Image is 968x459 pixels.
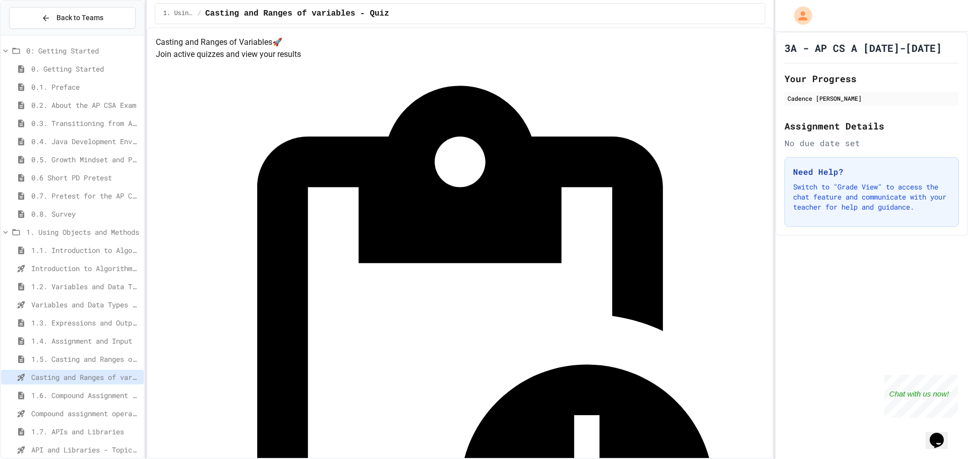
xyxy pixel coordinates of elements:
[31,354,140,364] span: 1.5. Casting and Ranges of Values
[31,136,140,147] span: 0.4. Java Development Environments
[884,375,958,418] iframe: chat widget
[784,41,942,55] h1: 3A - AP CS A [DATE]-[DATE]
[205,8,389,20] span: Casting and Ranges of variables - Quiz
[31,172,140,183] span: 0.6 Short PD Pretest
[156,48,764,60] p: Join active quizzes and view your results
[198,10,201,18] span: /
[31,154,140,165] span: 0.5. Growth Mindset and Pair Programming
[31,209,140,219] span: 0.8. Survey
[31,299,140,310] span: Variables and Data Types - Quiz
[31,100,140,110] span: 0.2. About the AP CSA Exam
[31,426,140,437] span: 1.7. APIs and Libraries
[31,372,140,382] span: Casting and Ranges of variables - Quiz
[56,13,103,23] span: Back to Teams
[926,419,958,449] iframe: chat widget
[793,166,950,178] h3: Need Help?
[31,82,140,92] span: 0.1. Preface
[788,94,956,103] div: Cadence [PERSON_NAME]
[784,72,959,86] h2: Your Progress
[163,10,194,18] span: 1. Using Objects and Methods
[784,137,959,149] div: No due date set
[31,190,140,201] span: 0.7. Pretest for the AP CSA Exam
[793,182,950,212] p: Switch to "Grade View" to access the chat feature and communicate with your teacher for help and ...
[31,281,140,292] span: 1.2. Variables and Data Types
[156,36,764,48] h4: Casting and Ranges of Variables 🚀
[31,263,140,274] span: Introduction to Algorithms, Programming, and Compilers
[31,390,140,401] span: 1.6. Compound Assignment Operators
[31,444,140,455] span: API and Libraries - Topic 1.7
[31,336,140,346] span: 1.4. Assignment and Input
[26,227,140,237] span: 1. Using Objects and Methods
[31,118,140,128] span: 0.3. Transitioning from AP CSP to AP CSA
[784,119,959,133] h2: Assignment Details
[783,4,815,27] div: My Account
[26,45,140,56] span: 0: Getting Started
[9,7,136,29] button: Back to Teams
[31,317,140,328] span: 1.3. Expressions and Output [New]
[31,408,140,419] span: Compound assignment operators - Quiz
[31,63,140,74] span: 0. Getting Started
[31,245,140,255] span: 1.1. Introduction to Algorithms, Programming, and Compilers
